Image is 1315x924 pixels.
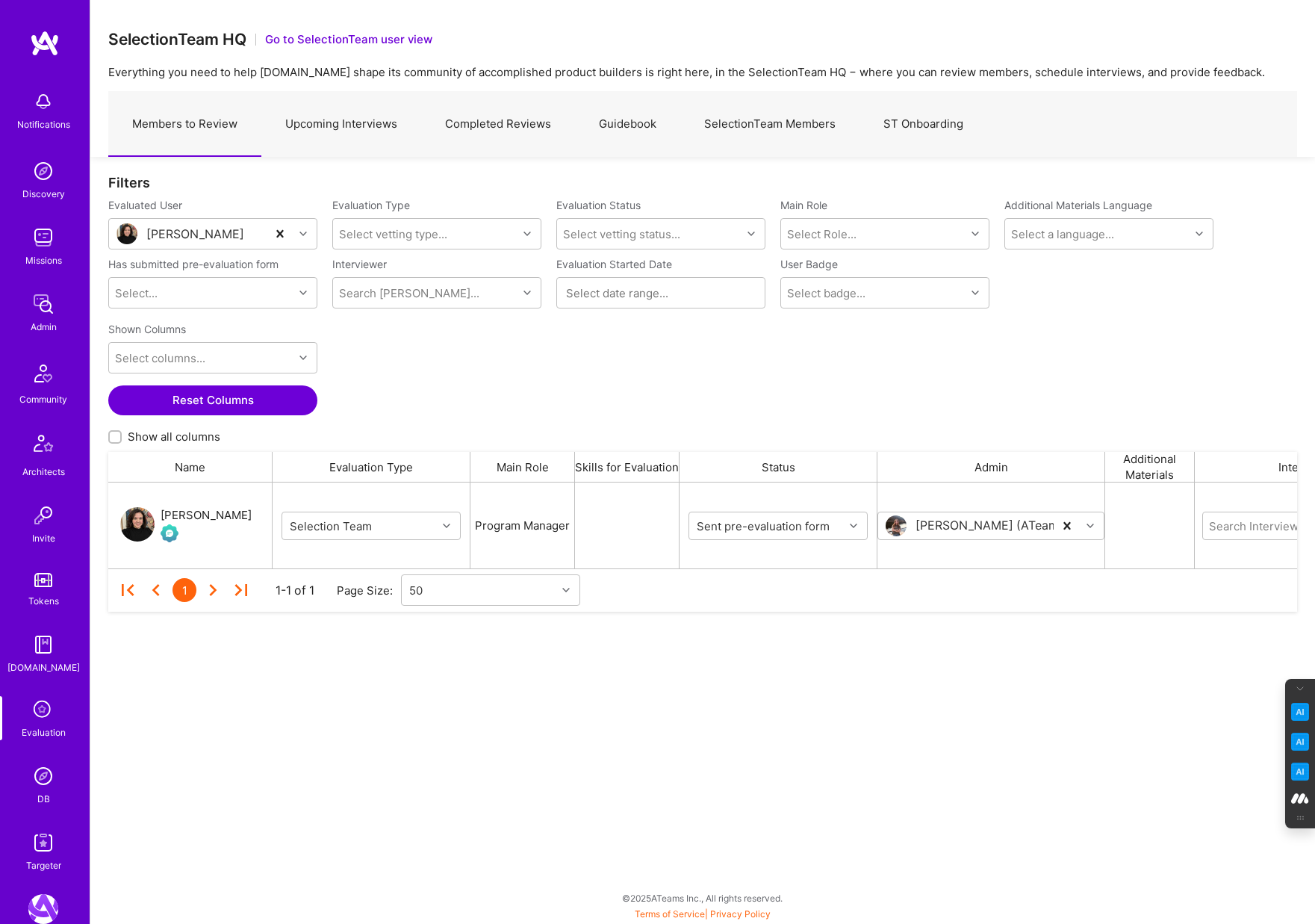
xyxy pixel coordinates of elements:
i: icon Chevron [523,289,531,297]
p: Everything you need to help [DOMAIN_NAME] shape its community of accomplished product builders is... [108,64,1297,80]
label: Evaluation Status [556,198,641,212]
label: Main Role [780,198,989,212]
div: Select a language... [1011,226,1114,242]
img: User Avatar [116,223,137,244]
div: Missions [25,252,62,268]
img: Architects [25,428,61,464]
button: Reset Columns [108,385,317,415]
div: Evaluation [22,725,66,740]
img: Jargon Buster icon [1291,763,1309,781]
a: SelectionTeam Members [680,92,859,157]
div: Skills for Evaluation [575,452,680,482]
i: icon SelectionTeam [29,696,57,725]
i: icon Chevron [443,522,450,530]
div: Targeter [26,858,61,873]
img: Key Point Extractor icon [1291,703,1309,721]
a: Upcoming Interviews [261,92,421,157]
i: icon Chevron [523,230,531,238]
i: icon Chevron [299,354,307,362]
div: Filters [108,175,1297,190]
div: 1 [172,578,196,602]
img: User Avatar [120,507,155,542]
label: Shown Columns [108,322,186,336]
img: Evaluation Call Pending [161,524,178,542]
div: 50 [409,583,423,598]
div: Name [108,452,273,482]
div: Search [PERSON_NAME]... [339,285,479,301]
img: admin teamwork [28,289,58,319]
div: Admin [877,452,1105,482]
a: Completed Reviews [421,92,575,157]
span: Show all columns [128,429,220,444]
a: Privacy Policy [710,908,771,920]
img: tokens [34,573,52,587]
div: Page Size: [337,583,401,598]
div: Community [19,391,67,407]
img: Skill Targeter [28,828,58,858]
div: Main Role [470,452,575,482]
img: A.Team: Leading A.Team's Marketing & DemandGen [28,894,58,924]
div: Program Manager [470,483,575,568]
img: discovery [28,156,58,186]
img: Community [25,356,61,391]
input: Select date range... [566,285,756,300]
div: Architects [22,464,65,480]
button: Go to SelectionTeam user view [265,31,432,47]
a: A.Team: Leading A.Team's Marketing & DemandGen [25,894,62,924]
label: Evaluation Type [332,198,410,212]
div: Select vetting type... [339,226,447,242]
div: Evaluation Type [273,452,470,482]
img: guide book [28,630,58,660]
div: Invite [32,530,55,546]
span: | [635,908,771,920]
label: Has submitted pre-evaluation form [108,257,279,271]
label: Evaluated User [108,198,317,212]
a: Members to Review [108,92,261,157]
i: icon Chevron [850,522,857,530]
i: icon Chevron [299,289,307,297]
img: User Avatar [886,515,907,536]
a: Terms of Service [635,908,705,920]
a: User Avatar[PERSON_NAME]Evaluation Call Pending [120,506,252,545]
img: Email Tone Analyzer icon [1291,733,1309,751]
div: © 2025 ATeams Inc., All rights reserved. [90,879,1315,917]
div: Status [680,452,877,482]
div: Select... [115,285,158,301]
div: [PERSON_NAME] [146,226,244,242]
div: Select Role... [787,226,857,242]
i: icon Chevron [972,289,979,297]
label: Additional Materials Language [1004,198,1152,212]
i: icon Chevron [562,586,570,594]
i: icon Chevron [747,230,755,238]
label: Evaluation Started Date [556,257,765,271]
i: icon Chevron [1196,230,1203,238]
i: icon Chevron [299,230,307,238]
img: Invite [28,500,58,530]
div: Select badge... [787,285,865,301]
div: DB [37,791,50,807]
div: 1-1 of 1 [276,583,314,598]
h3: SelectionTeam HQ [108,30,246,49]
img: Admin Search [28,761,58,791]
div: [PERSON_NAME] [161,506,252,524]
a: ST Onboarding [859,92,987,157]
label: Interviewer [332,257,541,271]
i: icon Chevron [1086,522,1094,530]
div: Select vetting status... [563,226,680,242]
div: Additional Materials [1105,452,1195,482]
div: Tokens [28,593,59,609]
img: bell [28,87,58,117]
label: User Badge [780,257,838,271]
img: teamwork [28,223,58,252]
div: Select columns... [115,350,205,366]
div: Admin [31,319,57,335]
div: Notifications [17,117,70,132]
img: logo [30,30,60,57]
i: icon Chevron [972,230,979,238]
a: Guidebook [575,92,680,157]
div: Discovery [22,186,65,202]
div: [DOMAIN_NAME] [7,660,80,675]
